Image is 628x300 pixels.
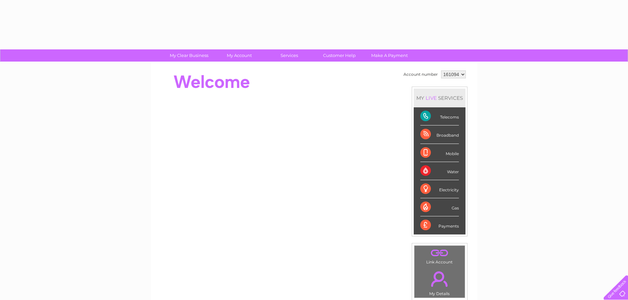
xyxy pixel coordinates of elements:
[162,49,216,62] a: My Clear Business
[420,216,459,234] div: Payments
[420,180,459,198] div: Electricity
[312,49,367,62] a: Customer Help
[420,162,459,180] div: Water
[414,245,465,266] td: Link Account
[416,267,463,290] a: .
[416,247,463,259] a: .
[212,49,266,62] a: My Account
[420,198,459,216] div: Gas
[420,107,459,125] div: Telecoms
[420,125,459,144] div: Broadband
[414,266,465,298] td: My Details
[414,89,465,107] div: MY SERVICES
[262,49,316,62] a: Services
[362,49,417,62] a: Make A Payment
[402,69,439,80] td: Account number
[420,144,459,162] div: Mobile
[424,95,438,101] div: LIVE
